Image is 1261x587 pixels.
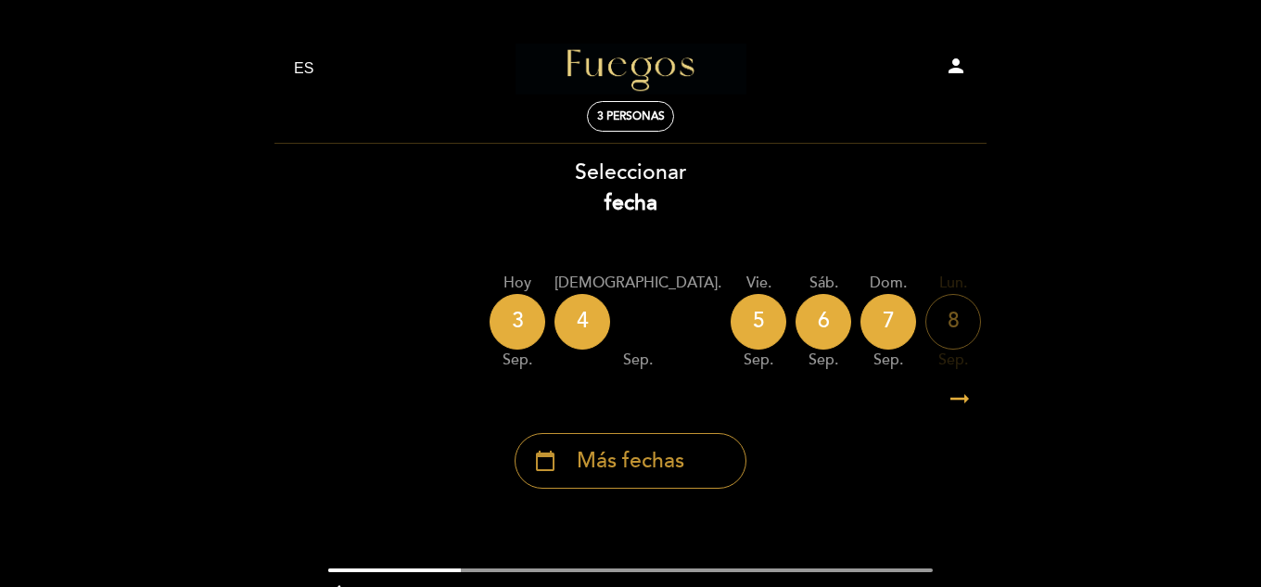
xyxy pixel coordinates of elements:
div: vie. [731,273,786,294]
div: 5 [731,294,786,350]
div: dom. [860,273,916,294]
div: sep. [925,350,981,371]
i: person [945,55,967,77]
div: sep. [731,350,786,371]
div: sep. [554,350,721,371]
div: sep. [796,350,851,371]
div: sáb. [796,273,851,294]
div: Hoy [490,273,545,294]
b: fecha [605,190,657,216]
div: sep. [490,350,545,371]
div: 6 [796,294,851,350]
div: 4 [554,294,610,350]
div: lun. [925,273,981,294]
i: calendar_today [534,445,556,477]
div: [DEMOGRAPHIC_DATA]. [554,273,721,294]
span: Más fechas [577,446,684,477]
button: person [945,55,967,83]
span: 3 personas [597,109,665,123]
div: 8 [925,294,981,350]
a: Fuegos de Locos X El Asado [515,44,746,95]
i: arrow_right_alt [946,379,974,419]
div: sep. [860,350,916,371]
div: 3 [490,294,545,350]
div: 7 [860,294,916,350]
div: Seleccionar [274,158,987,219]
